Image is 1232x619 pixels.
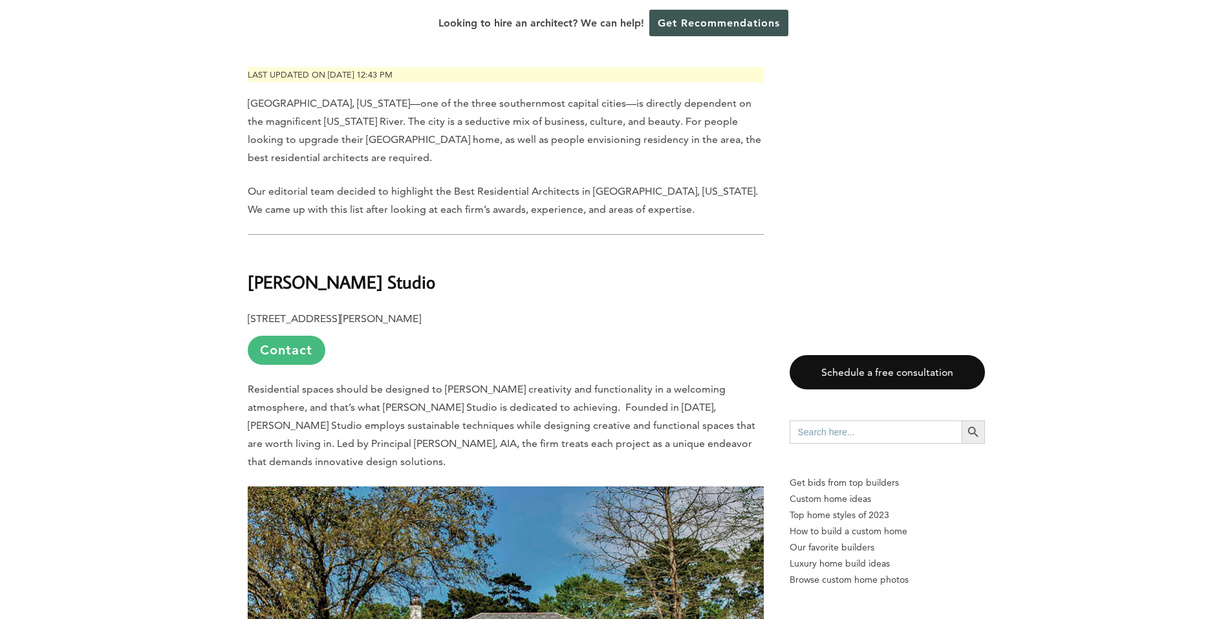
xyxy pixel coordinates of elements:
a: Get Recommendations [649,10,788,36]
a: How to build a custom home [790,523,985,539]
a: Top home styles of 2023 [790,507,985,523]
b: [STREET_ADDRESS][PERSON_NAME] [248,312,421,325]
a: Schedule a free consultation [790,355,985,389]
a: Contact [248,336,325,365]
iframe: Drift Widget Chat Controller [1167,554,1216,603]
a: Custom home ideas [790,491,985,507]
p: Get bids from top builders [790,475,985,491]
a: Our favorite builders [790,539,985,556]
p: Last updated on [DATE] 12:43 pm [248,67,764,82]
b: [PERSON_NAME] Studio [248,270,435,293]
span: Residential spaces should be designed to [PERSON_NAME] creativity and functionality in a welcomin... [248,383,755,468]
svg: Search [966,425,980,439]
a: Luxury home build ideas [790,556,985,572]
input: Search here... [790,420,962,444]
a: Browse custom home photos [790,572,985,588]
span: [GEOGRAPHIC_DATA], [US_STATE]—one of the three southernmost capital cities—is directly dependent ... [248,97,761,164]
span: Our editorial team decided to highlight the Best Residential Architects in [GEOGRAPHIC_DATA], [US... [248,185,758,215]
